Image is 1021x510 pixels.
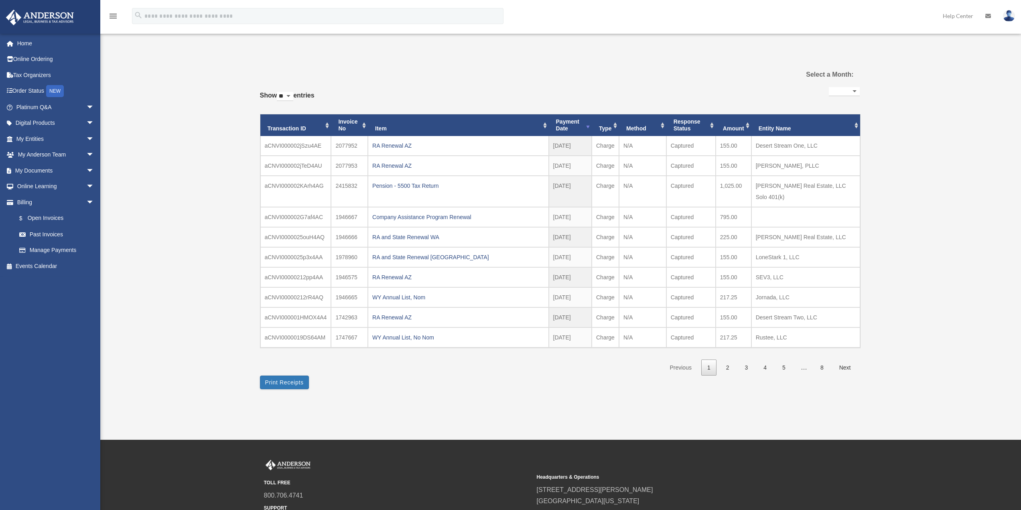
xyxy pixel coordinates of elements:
td: N/A [619,176,666,207]
td: Charge [592,176,619,207]
td: Captured [666,247,716,267]
div: RA Renewal AZ [372,160,544,171]
td: Charge [592,227,619,247]
td: aCNVI000002jSzu4AE [260,136,331,156]
a: Next [833,360,857,376]
td: N/A [619,267,666,287]
td: aCNVI0000025p3x4AA [260,247,331,267]
span: arrow_drop_down [86,115,102,132]
td: 1946666 [331,227,368,247]
td: Jornada, LLC [751,287,860,307]
td: Captured [666,136,716,156]
td: 1978960 [331,247,368,267]
td: aCNVI0000025ouH4AQ [260,227,331,247]
td: aCNVI000002jTeD4AU [260,156,331,176]
a: [GEOGRAPHIC_DATA][US_STATE] [537,498,639,504]
a: 2 [720,360,735,376]
a: 800.706.4741 [264,492,303,499]
td: [DATE] [549,307,592,327]
td: [DATE] [549,176,592,207]
td: 1,025.00 [716,176,751,207]
td: [PERSON_NAME] Real Estate, LLC [751,227,860,247]
td: 2415832 [331,176,368,207]
span: arrow_drop_down [86,163,102,179]
td: N/A [619,307,666,327]
td: aCNVI0000019DS64AM [260,327,331,347]
a: Home [6,35,106,51]
span: $ [24,213,28,224]
td: Captured [666,156,716,176]
a: 8 [814,360,830,376]
span: arrow_drop_down [86,131,102,147]
a: My Anderson Teamarrow_drop_down [6,147,106,163]
td: 155.00 [716,307,751,327]
td: Captured [666,176,716,207]
td: N/A [619,327,666,347]
td: [DATE] [549,227,592,247]
a: Past Invoices [11,226,102,242]
td: aCNVI000001HMOX4A4 [260,307,331,327]
a: Previous [664,360,697,376]
td: [DATE] [549,287,592,307]
td: Charge [592,156,619,176]
a: My Entitiesarrow_drop_down [6,131,106,147]
td: LoneStark 1, LLC [751,247,860,267]
td: N/A [619,156,666,176]
th: Type: activate to sort column ascending [592,114,619,136]
td: 217.25 [716,287,751,307]
div: Pension - 5500 Tax Return [372,180,544,191]
a: Manage Payments [11,242,106,258]
div: RA Renewal AZ [372,140,544,151]
th: Transaction ID: activate to sort column ascending [260,114,331,136]
a: 4 [757,360,773,376]
td: 155.00 [716,267,751,287]
label: Show entries [260,90,315,109]
span: … [794,364,814,371]
td: N/A [619,227,666,247]
a: Platinum Q&Aarrow_drop_down [6,99,106,115]
a: Order StatusNEW [6,83,106,100]
td: aCNVI00000212rR4AQ [260,287,331,307]
label: Select a Month: [765,69,853,80]
td: N/A [619,247,666,267]
a: $Open Invoices [11,210,106,227]
a: 3 [739,360,754,376]
td: Desert Stream One, LLC [751,136,860,156]
td: 1946667 [331,207,368,227]
a: menu [108,14,118,21]
td: 225.00 [716,227,751,247]
td: 2077953 [331,156,368,176]
th: Response Status: activate to sort column ascending [666,114,716,136]
th: Invoice No: activate to sort column ascending [331,114,368,136]
span: arrow_drop_down [86,99,102,116]
td: [DATE] [549,327,592,347]
td: Desert Stream Two, LLC [751,307,860,327]
a: My Documentsarrow_drop_down [6,163,106,179]
img: Anderson Advisors Platinum Portal [4,10,76,25]
span: arrow_drop_down [86,179,102,195]
a: Digital Productsarrow_drop_down [6,115,106,131]
td: aCNVI00000212pp4AA [260,267,331,287]
td: 1946575 [331,267,368,287]
img: Anderson Advisors Platinum Portal [264,460,312,470]
td: 795.00 [716,207,751,227]
div: WY Annual List, No Nom [372,332,544,343]
img: User Pic [1003,10,1015,22]
td: Charge [592,267,619,287]
td: Rustee, LLC [751,327,860,347]
td: Charge [592,287,619,307]
a: 1 [701,360,717,376]
span: arrow_drop_down [86,194,102,211]
td: 2077952 [331,136,368,156]
td: Charge [592,247,619,267]
td: Captured [666,267,716,287]
a: Online Ordering [6,51,106,67]
span: arrow_drop_down [86,147,102,163]
td: Captured [666,287,716,307]
a: Events Calendar [6,258,106,274]
i: search [134,11,143,20]
td: [PERSON_NAME] Real Estate, LLC Solo 401(k) [751,176,860,207]
select: Showentries [277,92,293,101]
td: [DATE] [549,156,592,176]
td: [DATE] [549,136,592,156]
